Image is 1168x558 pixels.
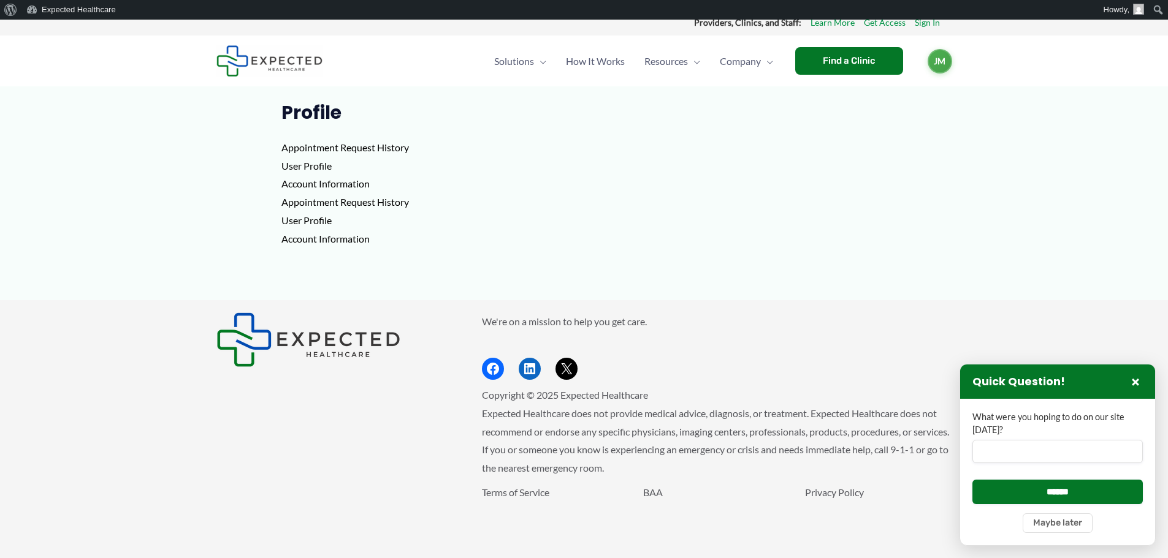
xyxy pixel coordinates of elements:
span: Menu Toggle [534,40,546,83]
span: Menu Toggle [688,40,700,83]
a: ResourcesMenu Toggle [635,40,710,83]
p: We're on a mission to help you get care. [482,312,952,331]
a: SolutionsMenu Toggle [484,40,556,83]
button: Maybe later [1023,513,1093,533]
aside: Footer Widget 1 [216,312,451,367]
a: How It Works [556,40,635,83]
button: Close [1128,374,1143,389]
img: Expected Healthcare Logo - side, dark font, small [216,45,323,77]
a: Learn More [811,15,855,31]
a: Find a Clinic [795,47,903,75]
h1: Profile [281,102,887,124]
nav: Primary Site Navigation [484,40,783,83]
a: Privacy Policy [805,486,864,498]
span: Menu Toggle [761,40,773,83]
aside: Footer Widget 2 [482,312,952,380]
p: Appointment Request History User Profile Account Information Appointment Request History User Pro... [281,138,887,247]
label: What were you hoping to do on our site [DATE]? [972,411,1143,436]
h3: Quick Question! [972,375,1065,389]
span: Resources [644,40,688,83]
a: Sign In [915,15,940,31]
a: CompanyMenu Toggle [710,40,783,83]
span: Company [720,40,761,83]
aside: Footer Widget 3 [482,483,952,529]
a: Terms of Service [482,486,549,498]
span: Copyright © 2025 Expected Healthcare [482,389,648,401]
span: Expected Healthcare does not provide medical advice, diagnosis, or treatment. Expected Healthcare... [482,407,949,473]
a: Get Access [864,15,906,31]
a: JM [928,49,952,74]
span: Solutions [494,40,534,83]
span: How It Works [566,40,625,83]
img: Expected Healthcare Logo - side, dark font, small [216,312,400,367]
strong: Providers, Clinics, and Staff: [694,17,801,28]
a: BAA [643,486,663,498]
